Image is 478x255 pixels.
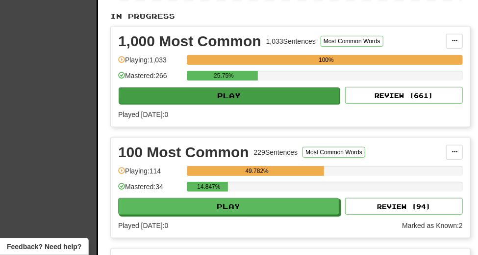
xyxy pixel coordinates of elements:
span: Open feedback widget [7,242,81,252]
span: Played [DATE]: 0 [118,111,168,118]
button: Review (94) [345,198,463,215]
div: Mastered: 34 [118,182,182,198]
div: 14.847% [190,182,227,192]
div: Marked as Known: 2 [402,221,463,230]
div: Playing: 1,033 [118,55,182,71]
p: In Progress [110,11,471,21]
div: 1,000 Most Common [118,34,261,49]
button: Review (661) [345,87,463,104]
div: Playing: 114 [118,166,182,182]
div: 25.75% [190,71,258,81]
button: Most Common Words [321,36,383,47]
div: Mastered: 266 [118,71,182,87]
button: Play [119,87,340,104]
div: 229 Sentences [254,147,298,157]
div: 49.782% [190,166,324,176]
div: 100% [190,55,463,65]
button: Most Common Words [302,147,365,158]
div: 100 Most Common [118,145,249,160]
div: 1,033 Sentences [266,36,316,46]
span: Played [DATE]: 0 [118,222,168,229]
button: Play [118,198,339,215]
